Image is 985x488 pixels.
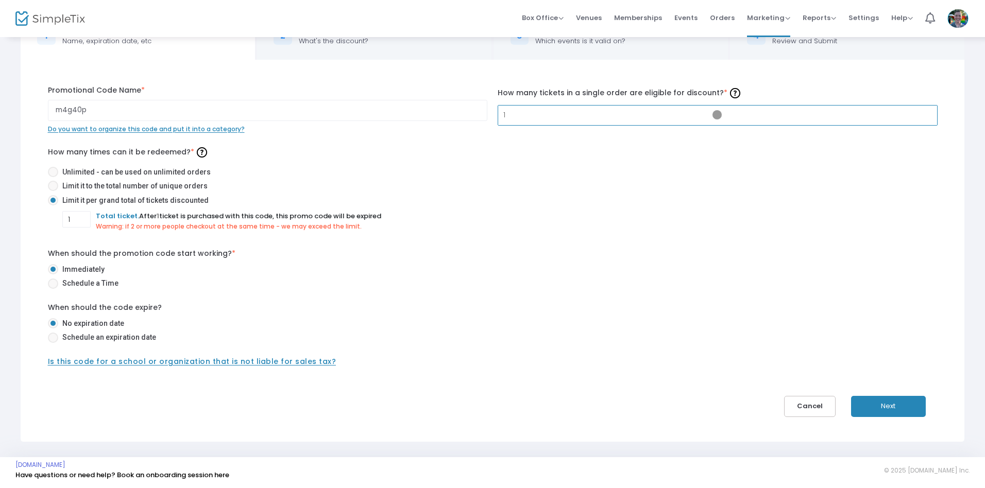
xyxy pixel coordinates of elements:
[62,36,151,46] div: Name, expiration date, etc
[498,85,938,101] label: How many tickets in a single order are eligible for discount?
[576,5,602,31] span: Venues
[710,5,735,31] span: Orders
[522,13,564,23] span: Box Office
[851,396,926,417] button: Next
[674,5,698,31] span: Events
[48,356,336,367] span: Is this code for a school or organization that is not liable for sales tax?
[884,466,970,475] span: © 2025 [DOMAIN_NAME] Inc.
[48,85,488,96] label: Promotional Code Name
[96,222,362,231] span: Warning: if 2 or more people checkout at the same time - we may exceed the limit.
[48,100,488,121] input: Enter Promo Code
[197,147,207,158] img: question-mark
[48,302,162,313] label: When should the code expire?
[803,13,836,23] span: Reports
[48,147,210,157] span: How many times can it be redeemed?
[772,36,837,46] div: Review and Submit
[784,396,836,417] button: Cancel
[848,5,879,31] span: Settings
[614,5,662,31] span: Memberships
[58,181,208,191] span: Limit it to the total number of unique orders
[58,264,105,275] span: Immediately
[157,211,159,221] span: 1
[58,332,156,343] span: Schedule an expiration date
[299,36,368,46] div: What's the discount?
[58,167,211,178] span: Unlimited - can be used on unlimited orders
[535,36,625,46] div: Which events is it valid on?
[58,278,118,289] span: Schedule a Time
[747,13,790,23] span: Marketing
[15,461,65,469] a: [DOMAIN_NAME]
[730,88,740,98] img: question-mark
[58,195,209,206] span: Limit it per grand total of tickets discounted
[48,248,235,259] label: When should the promotion code start working?
[15,470,229,480] a: Have questions or need help? Book an onboarding session here
[96,211,139,221] span: Total ticket.
[891,13,913,23] span: Help
[48,125,245,133] span: Do you want to organize this code and put it into a category?
[96,211,381,221] span: After ticket is purchased with this code, this promo code will be expired
[58,318,124,329] span: No expiration date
